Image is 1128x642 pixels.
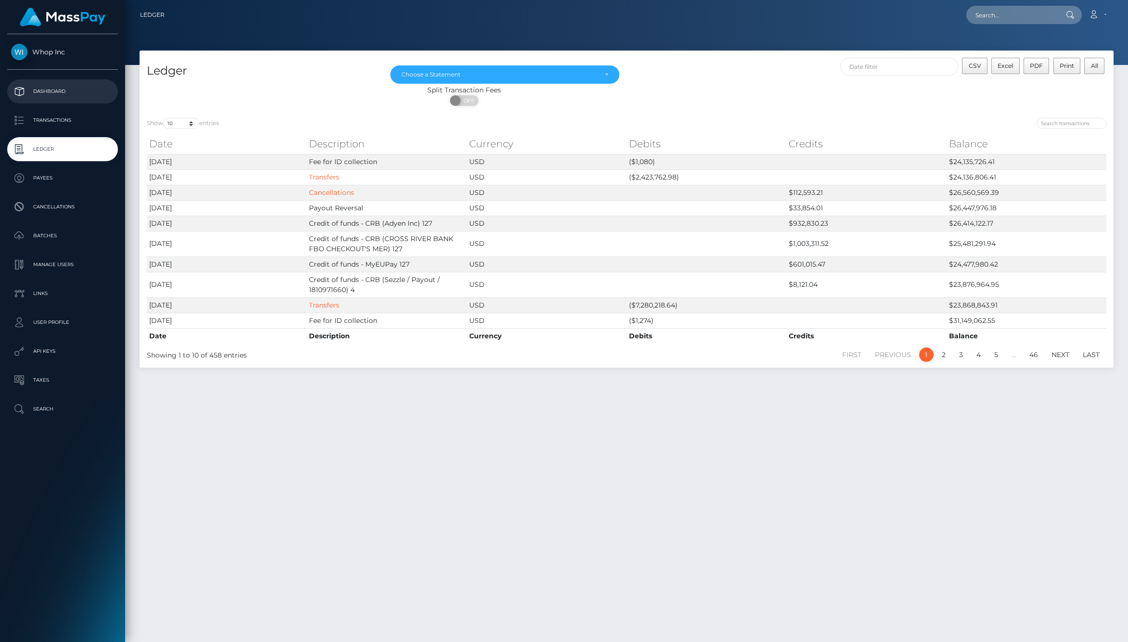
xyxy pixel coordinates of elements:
td: [DATE] [147,272,307,297]
td: $23,876,964.95 [947,272,1106,297]
th: Date [147,328,307,344]
th: Credits [786,134,946,154]
label: Show entries [147,118,219,129]
p: User Profile [11,315,114,330]
span: All [1091,62,1098,69]
span: Whop Inc [7,48,118,56]
td: USD [467,231,627,257]
th: Debits [627,134,786,154]
p: API Keys [11,344,114,359]
td: $26,414,122.17 [947,216,1106,231]
td: [DATE] [147,154,307,169]
th: Balance [947,134,1106,154]
a: Last [1077,347,1105,362]
a: Manage Users [7,253,118,277]
a: Transfers [309,301,339,309]
div: Split Transaction Fees [140,85,789,95]
a: User Profile [7,310,118,334]
td: $112,593.21 [786,185,946,200]
td: Fee for ID collection [307,154,466,169]
td: [DATE] [147,169,307,185]
td: USD [467,200,627,216]
td: $33,854.01 [786,200,946,216]
td: $24,477,980.42 [947,257,1106,272]
th: Description [307,328,466,344]
input: Search... [966,6,1057,24]
button: Excel [991,58,1020,74]
a: Cancellations [309,188,354,197]
th: Currency [467,328,627,344]
p: Dashboard [11,84,114,99]
td: Payout Reversal [307,200,466,216]
a: 1 [919,347,934,362]
a: Batches [7,224,118,248]
div: Choose a Statement [401,71,597,78]
p: Transactions [11,113,114,128]
button: CSV [962,58,987,74]
td: $932,830.23 [786,216,946,231]
td: Credit of funds - CRB (CROSS RIVER BANK FBO CHECKOUT'S MER) 127 [307,231,466,257]
td: USD [467,257,627,272]
span: Print [1060,62,1074,69]
input: Search transactions [1037,118,1106,129]
td: USD [467,154,627,169]
td: [DATE] [147,185,307,200]
a: Payees [7,166,118,190]
p: Taxes [11,373,114,387]
th: Debits [627,328,786,344]
a: Ledger [140,5,165,25]
td: ($2,423,762.98) [627,169,786,185]
a: Transactions [7,108,118,132]
p: Search [11,402,114,416]
span: Excel [998,62,1013,69]
button: Print [1053,58,1081,74]
th: Balance [947,328,1106,344]
th: Description [307,134,466,154]
p: Batches [11,229,114,243]
h4: Ledger [147,63,376,79]
td: USD [467,313,627,328]
p: Payees [11,171,114,185]
td: [DATE] [147,216,307,231]
td: $26,560,569.39 [947,185,1106,200]
p: Links [11,286,114,301]
a: Transfers [309,173,339,181]
th: Currency [467,134,627,154]
td: Credit of funds - MyEUPay 127 [307,257,466,272]
td: ($1,274) [627,313,786,328]
td: [DATE] [147,313,307,328]
img: Whop Inc [11,44,27,60]
p: Manage Users [11,257,114,272]
span: OFF [455,95,479,106]
td: $26,447,976.18 [947,200,1106,216]
img: MassPay Logo [20,8,105,26]
a: Ledger [7,137,118,161]
td: $24,136,806.41 [947,169,1106,185]
td: USD [467,185,627,200]
a: Next [1046,347,1075,362]
a: 3 [954,347,968,362]
td: Credit of funds - CRB (Sezzle / Payout / 1810971660) 4 [307,272,466,297]
a: 46 [1024,347,1043,362]
td: USD [467,216,627,231]
td: [DATE] [147,231,307,257]
td: USD [467,169,627,185]
th: Date [147,134,307,154]
td: [DATE] [147,257,307,272]
p: Cancellations [11,200,114,214]
td: $25,481,291.94 [947,231,1106,257]
a: API Keys [7,339,118,363]
td: $601,015.47 [786,257,946,272]
a: Taxes [7,368,118,392]
a: Search [7,397,118,421]
button: PDF [1024,58,1050,74]
span: PDF [1030,62,1043,69]
th: Credits [786,328,946,344]
button: Choose a Statement [390,65,619,84]
td: $23,868,843.91 [947,297,1106,313]
td: [DATE] [147,200,307,216]
td: ($7,280,218.64) [627,297,786,313]
a: Links [7,282,118,306]
td: $8,121.04 [786,272,946,297]
div: Showing 1 to 10 of 458 entries [147,347,538,360]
